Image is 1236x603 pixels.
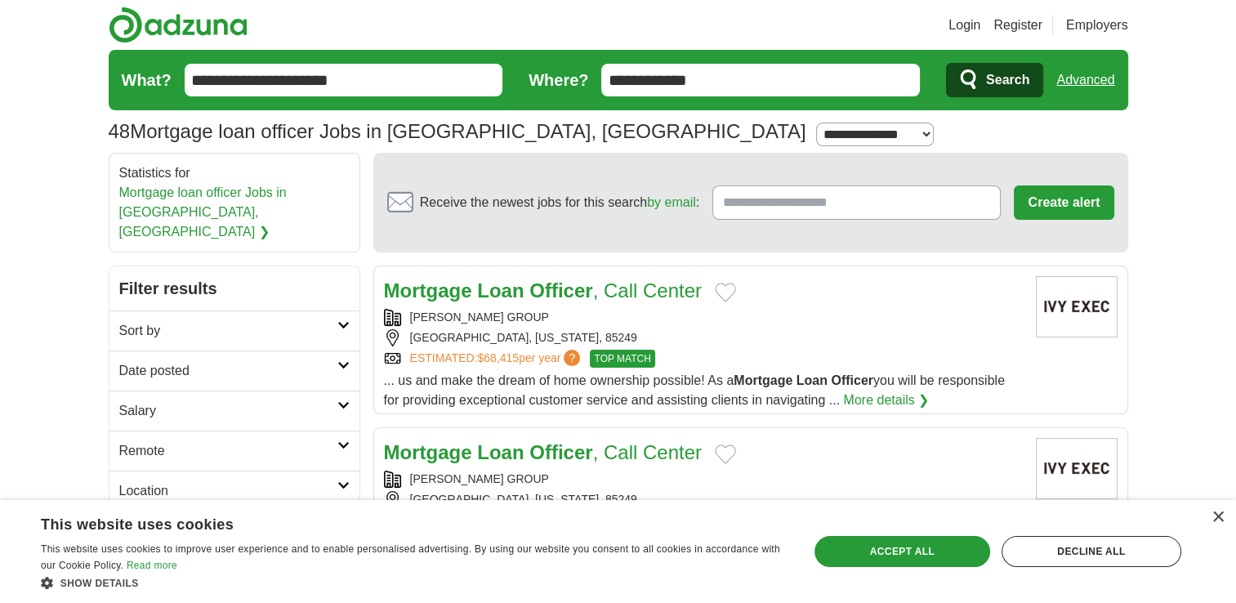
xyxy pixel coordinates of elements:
a: by email [647,195,696,209]
h2: Remote [119,441,337,461]
strong: Officer [529,279,592,301]
h2: Salary [119,401,337,421]
strong: Loan [796,373,828,387]
a: More details ❯ [843,391,929,410]
div: [PERSON_NAME] GROUP [384,309,1023,326]
a: Mortgage Loan Officer, Call Center [384,279,702,301]
strong: Loan [477,441,524,463]
strong: Officer [831,373,873,387]
a: Advanced [1056,64,1114,96]
span: Receive the newest jobs for this search : [420,193,699,212]
span: ? [564,350,580,366]
button: Create alert [1014,185,1113,220]
span: Search [986,64,1029,96]
span: 48 [109,117,131,146]
div: Show details [41,574,786,591]
h2: Filter results [109,266,359,310]
div: [GEOGRAPHIC_DATA], [US_STATE], 85249 [384,329,1023,346]
div: Accept all [814,536,990,567]
div: [GEOGRAPHIC_DATA], [US_STATE], 85249 [384,491,1023,508]
div: Decline all [1002,536,1181,567]
h2: Sort by [119,321,337,341]
a: ESTIMATED:$68,415per year? [410,350,584,368]
img: Company logo [1036,276,1118,337]
button: Add to favorite jobs [715,444,736,464]
a: Location [109,471,359,511]
img: Adzuna logo [109,7,248,43]
a: Read more, opens a new window [127,560,177,571]
a: Date posted [109,351,359,391]
a: Register [993,16,1042,35]
a: Mortgage Loan Officer, Call Center [384,441,702,463]
h2: Location [119,481,337,501]
div: [PERSON_NAME] GROUP [384,471,1023,488]
strong: Mortgage [384,279,472,301]
a: Login [948,16,980,35]
span: Show details [60,578,139,589]
a: Employers [1066,16,1128,35]
span: $68,415 [477,351,519,364]
h1: Mortgage loan officer Jobs in [GEOGRAPHIC_DATA], [GEOGRAPHIC_DATA] [109,120,806,142]
strong: Mortgage [384,441,472,463]
strong: Mortgage [734,373,792,387]
label: What? [122,68,172,92]
a: Remote [109,431,359,471]
a: Salary [109,391,359,431]
span: TOP MATCH [590,350,654,368]
a: Mortgage loan officer Jobs in [GEOGRAPHIC_DATA], [GEOGRAPHIC_DATA] ❯ [119,185,287,239]
div: Statistics for [119,163,350,242]
div: This website uses cookies [41,510,745,534]
span: ... us and make the dream of home ownership possible! As a you will be responsible for providing ... [384,373,1005,407]
strong: Officer [529,441,592,463]
div: Close [1211,511,1224,524]
img: Company logo [1036,438,1118,499]
strong: Loan [477,279,524,301]
button: Search [946,63,1043,97]
label: Where? [529,68,588,92]
button: Add to favorite jobs [715,283,736,302]
h2: Date posted [119,361,337,381]
span: This website uses cookies to improve user experience and to enable personalised advertising. By u... [41,543,780,571]
a: Sort by [109,310,359,351]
